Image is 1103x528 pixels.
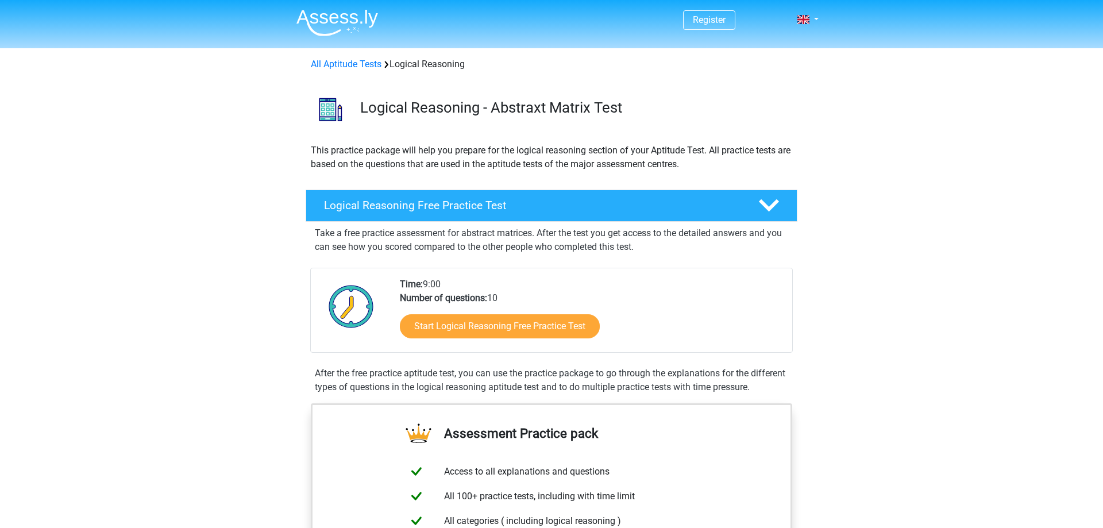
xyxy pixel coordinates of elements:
b: Time: [400,279,423,290]
p: Take a free practice assessment for abstract matrices. After the test you get access to the detai... [315,226,788,254]
a: All Aptitude Tests [311,59,381,70]
img: Clock [322,278,380,335]
div: 9:00 10 [391,278,792,352]
a: Register [693,14,726,25]
b: Number of questions: [400,292,487,303]
img: Assessly [296,9,378,36]
h3: Logical Reasoning - Abstraxt Matrix Test [360,99,788,117]
div: After the free practice aptitude test, you can use the practice package to go through the explana... [310,367,793,394]
a: Start Logical Reasoning Free Practice Test [400,314,600,338]
div: Logical Reasoning [306,57,797,71]
p: This practice package will help you prepare for the logical reasoning section of your Aptitude Te... [311,144,792,171]
a: Logical Reasoning Free Practice Test [301,190,802,222]
h4: Logical Reasoning Free Practice Test [324,199,740,212]
img: logical reasoning [306,85,355,134]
